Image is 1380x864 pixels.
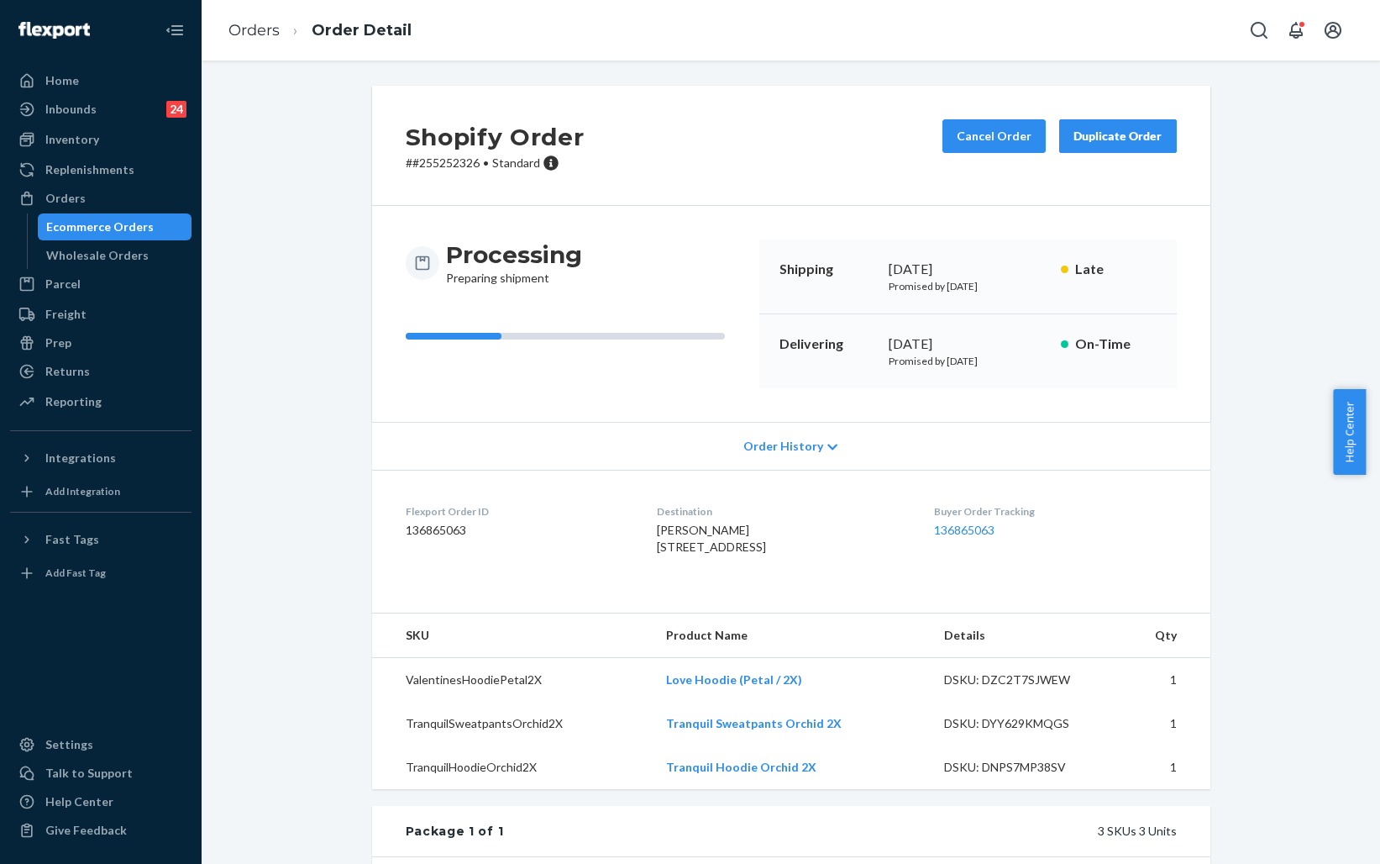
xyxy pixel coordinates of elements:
a: Add Fast Tag [10,560,192,587]
h3: Processing [446,240,582,270]
a: Home [10,67,192,94]
div: DSKU: DNPS7MP38SV [944,759,1102,776]
img: Flexport logo [18,22,90,39]
div: Reporting [45,393,102,410]
div: DSKU: DYY629KMQGS [944,715,1102,732]
a: Wholesale Orders [38,242,192,269]
div: Wholesale Orders [46,247,149,264]
div: Add Integration [45,484,120,498]
a: Freight [10,301,192,328]
div: [DATE] [889,335,1047,354]
div: Fast Tags [45,531,99,548]
th: Qty [1115,614,1210,658]
div: [DATE] [889,260,1047,279]
dd: 136865063 [406,522,630,539]
button: Open Search Box [1242,13,1276,47]
p: Promised by [DATE] [889,354,1047,368]
div: Duplicate Order [1073,128,1162,145]
ol: breadcrumbs [215,6,425,55]
div: Home [45,72,79,89]
div: Talk to Support [45,765,133,782]
h2: Shopify Order [406,119,585,155]
p: Late [1075,260,1157,279]
a: Settings [10,731,192,758]
dt: Destination [657,504,907,519]
div: Ecommerce Orders [46,219,154,235]
a: Inbounds24 [10,96,192,123]
td: TranquilSweatpantsOrchid2X [372,702,653,745]
div: Replenishments [45,161,134,178]
div: 24 [166,101,186,118]
td: 1 [1115,702,1210,745]
div: Orders [45,190,86,207]
span: Order History [743,438,823,455]
dt: Buyer Order Tracking [934,504,1176,519]
span: [PERSON_NAME] [STREET_ADDRESS] [657,523,766,554]
span: Standard [492,155,540,170]
button: Talk to Support [10,760,192,787]
a: Love Hoodie (Petal / 2X) [666,672,802,687]
dt: Flexport Order ID [406,504,630,519]
p: Delivering [779,335,875,354]
button: Integrations [10,445,192,472]
td: ValentinesHoodiePetal2X [372,658,653,703]
a: Inventory [10,126,192,153]
a: Reporting [10,388,192,415]
a: Help Center [10,788,192,815]
a: Parcel [10,271,192,298]
a: Orders [10,185,192,212]
p: # #255252326 [406,155,585,171]
a: Tranquil Hoodie Orchid 2X [666,760,816,774]
th: Details [931,614,1115,658]
div: Give Feedback [45,822,127,839]
td: 1 [1115,658,1210,703]
p: Shipping [779,260,875,279]
div: Freight [45,306,87,323]
th: Product Name [653,614,931,658]
div: Prep [45,335,71,351]
a: 136865063 [934,523,994,537]
button: Cancel Order [942,119,1046,153]
button: Fast Tags [10,526,192,553]
a: Prep [10,329,192,356]
button: Open account menu [1316,13,1350,47]
a: Ecommerce Orders [38,213,192,240]
div: Help Center [45,793,113,810]
button: Open notifications [1279,13,1313,47]
th: SKU [372,614,653,658]
a: Replenishments [10,156,192,183]
div: Settings [45,736,93,753]
iframe: Opens a widget where you can chat to one of our agents [1273,814,1363,856]
a: Order Detail [312,21,412,40]
td: TranquilHoodieOrchid2X [372,745,653,789]
div: DSKU: DZC2T7SJWEW [944,672,1102,688]
div: Integrations [45,450,116,466]
div: 3 SKUs 3 Units [503,823,1176,840]
div: Returns [45,363,90,380]
button: Close Navigation [158,13,192,47]
div: Package 1 of 1 [406,823,504,840]
button: Duplicate Order [1059,119,1177,153]
div: Add Fast Tag [45,566,106,580]
p: Promised by [DATE] [889,279,1047,293]
div: Parcel [45,276,81,292]
button: Give Feedback [10,817,192,844]
td: 1 [1115,745,1210,789]
div: Preparing shipment [446,240,582,287]
div: Inbounds [45,101,97,118]
a: Orders [228,21,280,40]
a: Returns [10,358,192,385]
a: Tranquil Sweatpants Orchid 2X [666,716,842,730]
div: Inventory [45,131,99,148]
span: • [483,155,489,170]
a: Add Integration [10,478,192,505]
p: On-Time [1075,335,1157,354]
button: Help Center [1333,389,1366,475]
